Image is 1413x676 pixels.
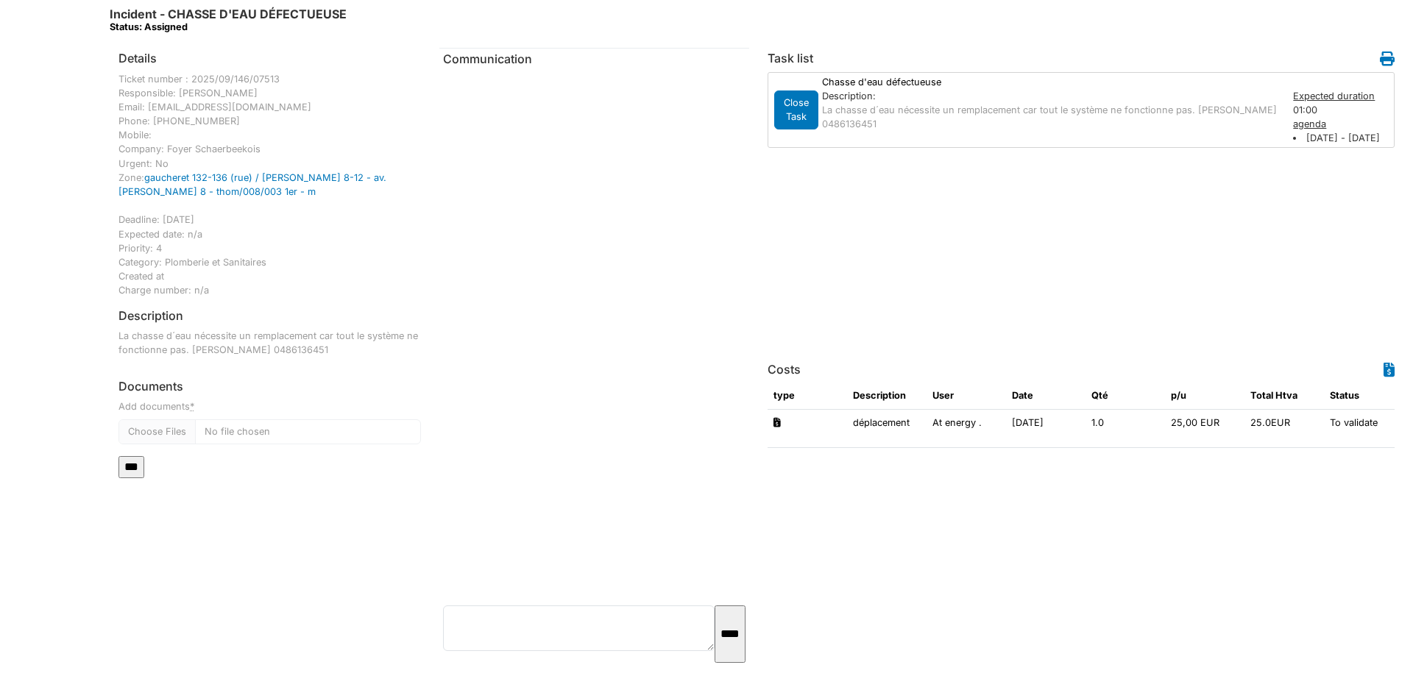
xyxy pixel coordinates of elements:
td: 1.0 [1086,409,1165,447]
th: User [927,383,1006,409]
h6: Task list [768,51,813,65]
h6: Incident - CHASSE D'EAU DÉFECTUEUSE [110,7,347,33]
label: Add documents [118,399,194,413]
h6: Documents [118,380,421,394]
span: translation missing: en.HTVA [1275,390,1297,401]
div: Status: Assigned [110,21,347,32]
h6: Description [118,309,183,323]
th: Qté [1086,383,1165,409]
h6: Costs [768,363,801,377]
th: Status [1324,383,1403,409]
p: déplacement [853,416,921,430]
td: 25,00 EUR [1165,409,1244,447]
th: p/u [1165,383,1244,409]
div: Chasse d'eau défectueuse [815,75,1286,89]
td: At energy . [927,409,1006,447]
td: [DATE] [1006,409,1086,447]
div: Ticket number : 2025/09/146/07513 Responsible: [PERSON_NAME] Email: [EMAIL_ADDRESS][DOMAIN_NAME] ... [118,72,421,298]
td: 25.0EUR [1244,409,1324,447]
span: translation missing: en.communication.communication [443,51,532,66]
a: Close Task [774,101,818,116]
a: gaucheret 132-136 (rue) / [PERSON_NAME] 8-12 - av. [PERSON_NAME] 8 - thom/008/003 1er - m [118,172,386,197]
p: La chasse d´eau nécessite un remplacement car tout le système ne fonctionne pas. [PERSON_NAME] 04... [118,329,421,357]
abbr: required [190,401,194,412]
p: La chasse d´eau nécessite un remplacement car tout le système ne fonctionne pas. [PERSON_NAME] 04... [822,103,1278,131]
i: Work order [1380,51,1395,66]
th: Date [1006,383,1086,409]
th: type [768,383,847,409]
span: translation missing: en.todo.action.close_task [784,97,809,122]
div: Description: [822,89,1278,103]
th: Description [847,383,927,409]
h6: Details [118,51,157,65]
span: translation missing: en.total [1250,390,1273,401]
td: To validate [1324,409,1403,447]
